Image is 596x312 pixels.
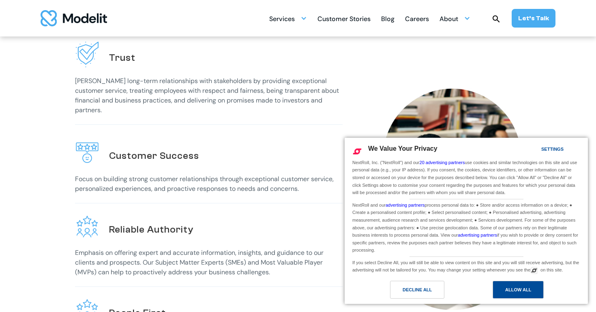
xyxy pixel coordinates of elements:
[269,11,307,26] div: Services
[109,51,135,64] h2: Trust
[420,160,465,165] a: 20 advertising partners
[405,11,429,26] a: Careers
[386,203,425,207] a: advertising partners
[109,223,193,236] h2: Reliable Authority
[439,12,458,28] div: About
[381,12,394,28] div: Blog
[75,76,343,115] p: [PERSON_NAME] long-term relationships with stakeholders by providing exceptional customer service...
[368,145,437,152] span: We Value Your Privacy
[41,10,107,26] a: home
[269,12,295,28] div: Services
[466,281,583,303] a: Allow All
[505,285,531,294] div: Allow All
[405,12,429,28] div: Careers
[512,9,555,28] a: Let’s Talk
[317,12,371,28] div: Customer Stories
[439,11,470,26] div: About
[518,14,549,23] div: Let’s Talk
[541,145,564,154] div: Settings
[75,248,343,277] p: Emphasis on offering expert and accurate information, insights, and guidance to our clients and p...
[351,199,582,255] div: NextRoll and our process personal data to: ● Store and/or access information on a device; ● Creat...
[458,233,497,237] a: advertising partners
[75,174,343,194] p: Focus on building strong customer relationships through exceptional customer service, personalize...
[381,11,394,26] a: Blog
[351,257,582,275] div: If you select Decline All, you will still be able to view content on this site and you will still...
[41,10,107,26] img: modelit logo
[527,143,547,158] a: Settings
[317,11,371,26] a: Customer Stories
[403,285,432,294] div: Decline All
[351,158,582,197] div: NextRoll, Inc. ("NextRoll") and our use cookies and similar technologies on this site and use per...
[349,281,466,303] a: Decline All
[109,150,199,162] h2: Customer Success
